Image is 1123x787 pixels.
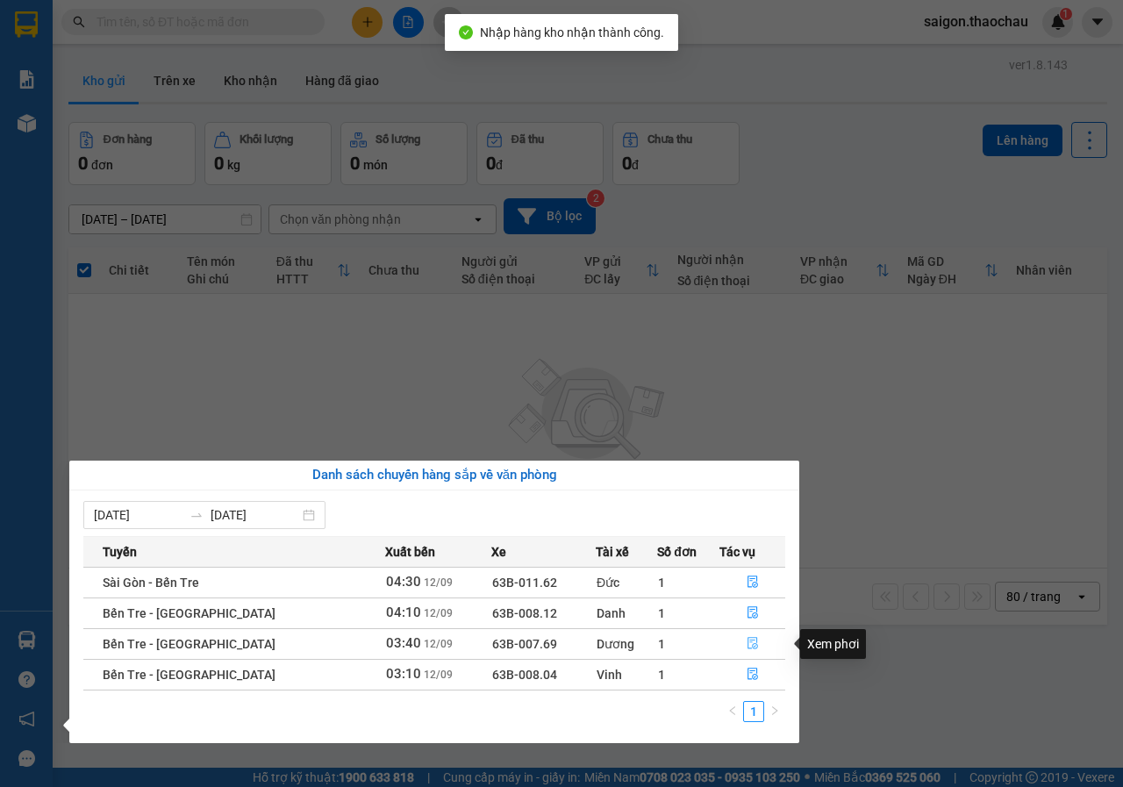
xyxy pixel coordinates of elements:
[658,606,665,620] span: 1
[492,637,557,651] span: 63B-007.69
[491,542,506,562] span: Xe
[94,505,182,525] input: Từ ngày
[492,668,557,682] span: 63B-008.04
[747,668,759,682] span: file-done
[747,637,759,651] span: file-done
[657,542,697,562] span: Số đơn
[747,576,759,590] span: file-done
[800,629,866,659] div: Xem phơi
[658,637,665,651] span: 1
[722,701,743,722] li: Previous Page
[720,599,784,627] button: file-done
[597,665,656,684] div: Vinh
[385,542,435,562] span: Xuất bến
[764,701,785,722] li: Next Page
[492,576,557,590] span: 63B-011.62
[727,705,738,716] span: left
[211,505,299,525] input: Đến ngày
[720,630,784,658] button: file-done
[103,637,275,651] span: Bến Tre - [GEOGRAPHIC_DATA]
[720,661,784,689] button: file-done
[769,705,780,716] span: right
[424,607,453,619] span: 12/09
[596,542,629,562] span: Tài xế
[658,576,665,590] span: 1
[747,606,759,620] span: file-done
[190,508,204,522] span: swap-right
[597,634,656,654] div: Dương
[722,701,743,722] button: left
[386,635,421,651] span: 03:40
[386,574,421,590] span: 04:30
[103,668,275,682] span: Bến Tre - [GEOGRAPHIC_DATA]
[424,576,453,589] span: 12/09
[492,606,557,620] span: 63B-008.12
[424,669,453,681] span: 12/09
[764,701,785,722] button: right
[744,702,763,721] a: 1
[103,542,137,562] span: Tuyến
[386,605,421,620] span: 04:10
[103,576,199,590] span: Sài Gòn - Bến Tre
[597,573,656,592] div: Đức
[459,25,473,39] span: check-circle
[83,465,785,486] div: Danh sách chuyến hàng sắp về văn phòng
[658,668,665,682] span: 1
[719,542,755,562] span: Tác vụ
[743,701,764,722] li: 1
[190,508,204,522] span: to
[424,638,453,650] span: 12/09
[103,606,275,620] span: Bến Tre - [GEOGRAPHIC_DATA]
[480,25,664,39] span: Nhập hàng kho nhận thành công.
[720,569,784,597] button: file-done
[597,604,656,623] div: Danh
[386,666,421,682] span: 03:10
